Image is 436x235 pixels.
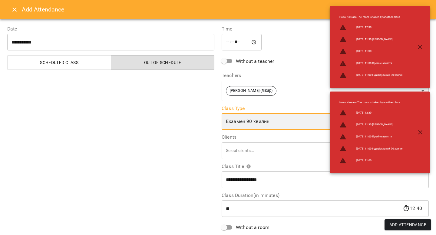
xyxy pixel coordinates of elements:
[335,57,408,69] li: [DATE] 11:00 Пробне заняття
[335,98,408,107] li: Нова Кімната : The room is taken by another class
[335,33,408,45] li: [DATE] 11:30 [PERSON_NAME]
[335,107,408,119] li: [DATE] 12:30
[222,113,429,130] div: Екзамен 90 хвилин
[222,80,429,101] div: [PERSON_NAME] (лікар)
[222,142,429,159] div: Select clients...
[7,27,214,31] label: Date
[226,88,276,94] span: [PERSON_NAME] (лікар)
[335,13,408,21] li: Нова Кімната : The room is taken by another class
[335,45,408,57] li: [DATE] 11:00
[226,148,419,154] p: Select clients...
[7,2,22,17] button: Close
[222,193,429,198] label: Class Duration(in minutes)
[389,221,427,228] span: Add Attendance
[222,73,429,78] label: Teachers
[335,131,408,143] li: [DATE] 11:00 Пробне заняття
[111,55,215,70] button: Out of Schedule
[115,59,211,66] span: Out of Schedule
[222,135,429,140] label: Clients
[385,219,431,230] button: Add Attendance
[335,119,408,131] li: [DATE] 11:30 [PERSON_NAME]
[246,164,251,169] svg: Please specify class title or select clients
[236,58,274,65] span: Without a teacher
[22,5,429,14] h6: Add Attendance
[335,155,408,167] li: [DATE] 11:00
[335,21,408,34] li: [DATE] 12:30
[11,59,107,66] span: Scheduled class
[7,55,111,70] button: Scheduled class
[335,69,408,81] li: [DATE] 11:00 Індивідульний 90 хвилин
[335,143,408,155] li: [DATE] 11:00 Індивідульний 90 хвилин
[236,224,269,231] span: Without a room
[222,27,429,31] label: Time
[222,106,429,111] label: Class Type
[222,164,251,169] span: Class Title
